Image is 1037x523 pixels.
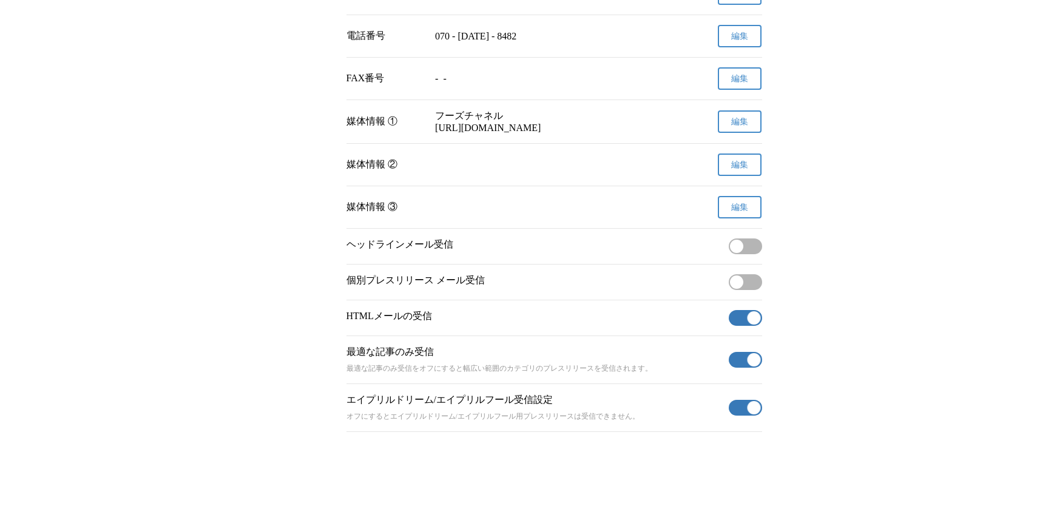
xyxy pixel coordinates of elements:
[346,274,724,287] p: 個別プレスリリース メール受信
[435,31,673,42] p: 070 - [DATE] - 8482
[435,73,673,84] p: - -
[346,201,426,214] div: 媒体情報 ③
[346,310,724,323] p: HTMLメールの受信
[718,67,762,90] button: 編集
[346,72,426,85] div: FAX番号
[731,116,748,127] span: 編集
[346,363,724,374] p: 最適な記事のみ受信をオフにすると幅広い範囲のカテゴリのプレスリリースを受信されます。
[731,202,748,213] span: 編集
[346,411,724,422] p: オフにするとエイプリルドリーム/エイプリルフール用プレスリリースは受信できません。
[346,394,724,407] p: エイプリルドリーム/エイプリルフール受信設定
[731,73,748,84] span: 編集
[346,238,724,251] p: ヘッドラインメール受信
[731,160,748,170] span: 編集
[731,31,748,42] span: 編集
[346,30,426,42] div: 電話番号
[346,115,426,128] div: 媒体情報 ①
[346,346,724,359] p: 最適な記事のみ受信
[718,196,762,218] button: 編集
[718,154,762,176] button: 編集
[718,25,762,47] button: 編集
[718,110,762,133] button: 編集
[435,110,673,133] p: フーズチャネル [URL][DOMAIN_NAME]
[346,158,426,171] div: 媒体情報 ②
